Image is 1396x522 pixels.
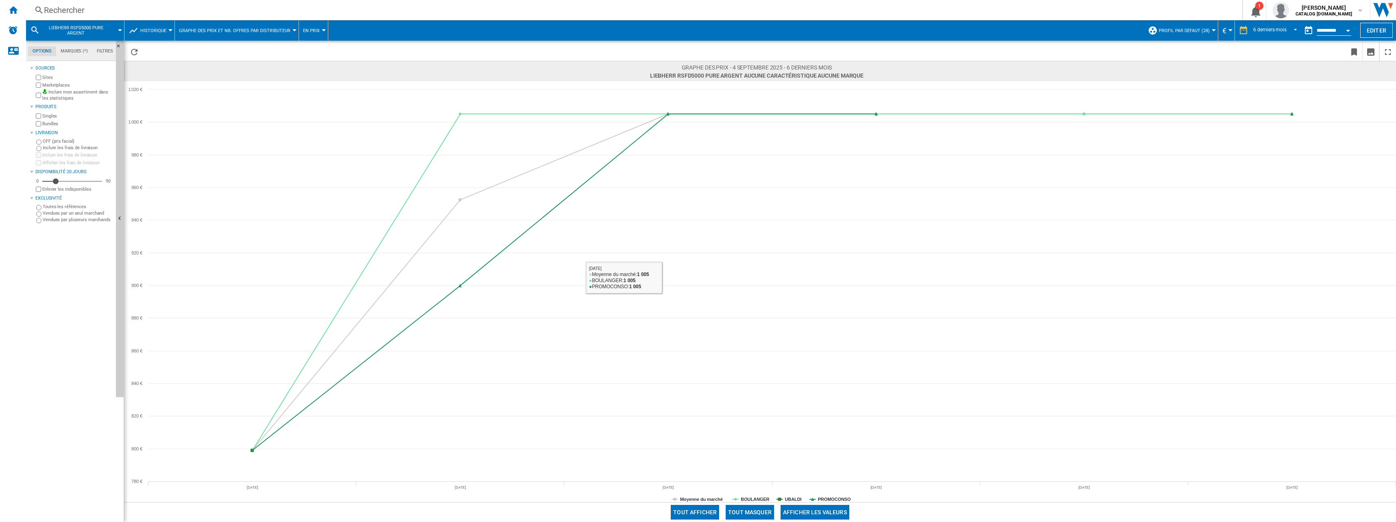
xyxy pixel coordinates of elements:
img: profile.jpg [1273,2,1289,18]
button: Créer un favoris [1346,42,1362,61]
label: Toutes les références [43,204,113,210]
span: [PERSON_NAME] [1296,4,1352,12]
tspan: 960 € [131,185,142,190]
tspan: [DATE] [663,485,674,489]
span: Graphe des prix et nb. offres par distributeur [179,28,290,33]
md-slider: Disponibilité [42,177,102,185]
label: Inclure mon assortiment dans les statistiques [42,89,113,102]
label: Inclure les frais de livraison [42,152,113,158]
div: Profil par défaut (28) [1148,20,1214,41]
button: Plein écran [1380,42,1396,61]
md-menu: Currency [1218,20,1235,41]
img: mysite-bg-18x18.png [42,89,47,94]
button: Télécharger en image [1363,42,1379,61]
md-select: REPORTS.WIZARD.STEPS.REPORT.STEPS.REPORT_OPTIONS.PERIOD: 6 derniers mois [1252,24,1300,37]
input: Afficher les frais de livraison [36,160,41,165]
tspan: [DATE] [1078,485,1090,489]
button: Tout afficher [671,505,719,520]
md-tab-item: Filtres [92,46,118,56]
span: Graphe des prix - 4 septembre 2025 - 6 derniers mois [650,63,864,72]
label: Bundles [42,121,113,127]
input: Toutes les références [36,205,41,210]
input: Vendues par plusieurs marchands [36,218,41,223]
tspan: 780 € [131,479,142,484]
button: md-calendar [1300,22,1317,39]
button: Masquer [116,41,126,55]
button: Editer [1360,23,1393,38]
span: LIEBHERR RSFD5000 PURE ARGENT [43,25,109,36]
input: Inclure les frais de livraison [36,152,41,158]
tspan: 940 € [131,217,142,222]
input: Bundles [36,121,41,126]
button: Graphe des prix et nb. offres par distributeur [179,20,294,41]
span: En prix [303,28,320,33]
button: Tout masquer [726,505,774,520]
label: Vendues par un seul marchand [43,210,113,216]
label: Sites [42,74,113,80]
tspan: [DATE] [247,485,258,489]
tspan: [DATE] [1287,485,1298,489]
img: alerts-logo.svg [8,25,18,35]
button: Open calendar [1341,22,1355,37]
input: OFF (prix facial) [36,139,41,145]
md-tab-item: Options [28,46,56,56]
label: Vendues par plusieurs marchands [43,217,113,223]
span: LIEBHERR RSFD5000 PURE ARGENT Aucune caractéristique Aucune marque [650,72,864,80]
tspan: [DATE] [870,485,882,489]
label: Inclure les frais de livraison [43,145,113,151]
div: Exclusivité [35,195,113,202]
span: Historique [140,28,166,33]
label: Singles [42,113,113,119]
div: Produits [35,104,113,110]
div: LIEBHERR RSFD5000 PURE ARGENT [30,20,120,41]
div: Historique [129,20,170,41]
input: Vendues par un seul marchand [36,211,41,217]
tspan: 1 020 € [129,87,142,92]
label: Afficher les frais de livraison [42,160,113,166]
span: € [1222,26,1226,35]
label: Enlever les indisponibles [42,186,113,192]
tspan: 800 € [131,446,142,451]
button: Masquer [116,41,124,397]
label: OFF (prix facial) [43,138,113,144]
md-tab-item: Marques (*) [56,46,92,56]
tspan: UBALDI [785,497,801,502]
input: Sites [36,75,41,80]
button: Recharger [126,42,142,61]
tspan: 860 € [131,348,142,353]
span: Profil par défaut (28) [1159,28,1210,33]
input: Inclure mon assortiment dans les statistiques [36,90,41,100]
div: Disponibilité 20 Jours [35,169,113,175]
tspan: PROMOCONSO [818,497,851,502]
tspan: 1 000 € [129,120,142,124]
tspan: Moyenne du marché [680,497,723,502]
tspan: 980 € [131,152,142,157]
tspan: 880 € [131,315,142,320]
div: Rechercher [44,4,1221,16]
div: 90 [104,178,113,184]
button: Historique [140,20,170,41]
input: Marketplaces [36,83,41,88]
tspan: BOULANGER [741,497,769,502]
div: 1 [1255,2,1263,10]
div: 6 derniers mois [1253,27,1287,33]
tspan: 840 € [131,381,142,386]
button: Afficher les valeurs [781,505,849,520]
b: CATALOG [DOMAIN_NAME] [1296,11,1352,17]
div: Sources [35,65,113,72]
tspan: 920 € [131,250,142,255]
tspan: 900 € [131,283,142,288]
input: Singles [36,113,41,119]
button: LIEBHERR RSFD5000 PURE ARGENT [43,20,117,41]
button: Profil par défaut (28) [1159,20,1214,41]
button: € [1222,20,1230,41]
tspan: 820 € [131,413,142,418]
input: Inclure les frais de livraison [36,146,41,151]
button: En prix [303,20,324,41]
input: Afficher les frais de livraison [36,187,41,192]
tspan: [DATE] [455,485,466,489]
label: Marketplaces [42,82,113,88]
